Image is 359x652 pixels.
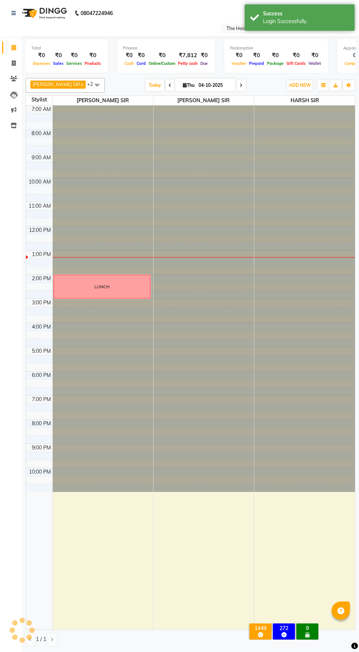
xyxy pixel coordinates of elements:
[65,51,83,60] div: ₹0
[87,81,99,87] span: +2
[30,444,52,452] div: 9:00 PM
[30,154,52,162] div: 9:00 AM
[298,625,317,631] div: 9
[285,51,307,60] div: ₹0
[181,82,196,88] span: Thu
[266,61,285,66] span: Package
[83,61,102,66] span: Products
[26,96,52,104] div: Stylist
[81,3,113,23] b: 08047224946
[30,347,52,355] div: 5:00 PM
[30,251,52,258] div: 1:00 PM
[80,81,84,87] a: x
[32,61,52,66] span: Expenses
[177,51,199,60] div: ₹7,812
[53,96,153,105] span: [PERSON_NAME] SIR
[27,202,52,210] div: 11:00 AM
[287,80,312,90] button: ADD NEW
[30,105,52,113] div: 7:00 AM
[52,51,65,60] div: ₹0
[248,61,266,66] span: Prepaid
[32,45,102,51] div: Total
[30,371,52,379] div: 6:00 PM
[27,178,52,186] div: 10:00 AM
[153,96,254,105] span: [PERSON_NAME] SIR
[199,51,209,60] div: ₹0
[135,61,147,66] span: Card
[65,61,83,66] span: Services
[230,45,322,51] div: Redemption
[230,61,248,66] span: Voucher
[266,51,285,60] div: ₹0
[177,61,199,66] span: Petty cash
[36,636,46,643] span: 1 / 1
[123,61,135,66] span: Cash
[30,275,52,282] div: 2:00 PM
[95,284,110,290] div: LUNCH
[328,623,352,645] iframe: chat widget
[19,3,69,23] img: logo
[30,130,52,137] div: 8:00 AM
[251,625,270,631] div: 1449
[52,61,65,66] span: Sales
[307,51,322,60] div: ₹0
[32,51,52,60] div: ₹0
[248,51,266,60] div: ₹0
[263,18,349,25] div: Login Successfully.
[307,61,322,66] span: Wallet
[123,45,209,51] div: Finance
[263,10,349,18] div: Success
[33,81,80,87] span: [PERSON_NAME] SIR
[135,51,147,60] div: ₹0
[289,82,311,88] span: ADD NEW
[230,51,248,60] div: ₹0
[123,51,135,60] div: ₹0
[199,61,209,66] span: Due
[27,226,52,234] div: 12:00 PM
[83,51,102,60] div: ₹0
[30,396,52,403] div: 7:00 PM
[274,625,293,631] div: 272
[27,468,52,476] div: 10:00 PM
[146,79,164,91] span: Today
[254,96,355,105] span: HARSH SIR
[285,61,307,66] span: Gift Cards
[147,61,177,66] span: Online/Custom
[30,420,52,427] div: 8:00 PM
[30,323,52,331] div: 4:00 PM
[147,51,177,60] div: ₹0
[196,80,233,91] input: 2025-10-02
[30,299,52,307] div: 3:00 PM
